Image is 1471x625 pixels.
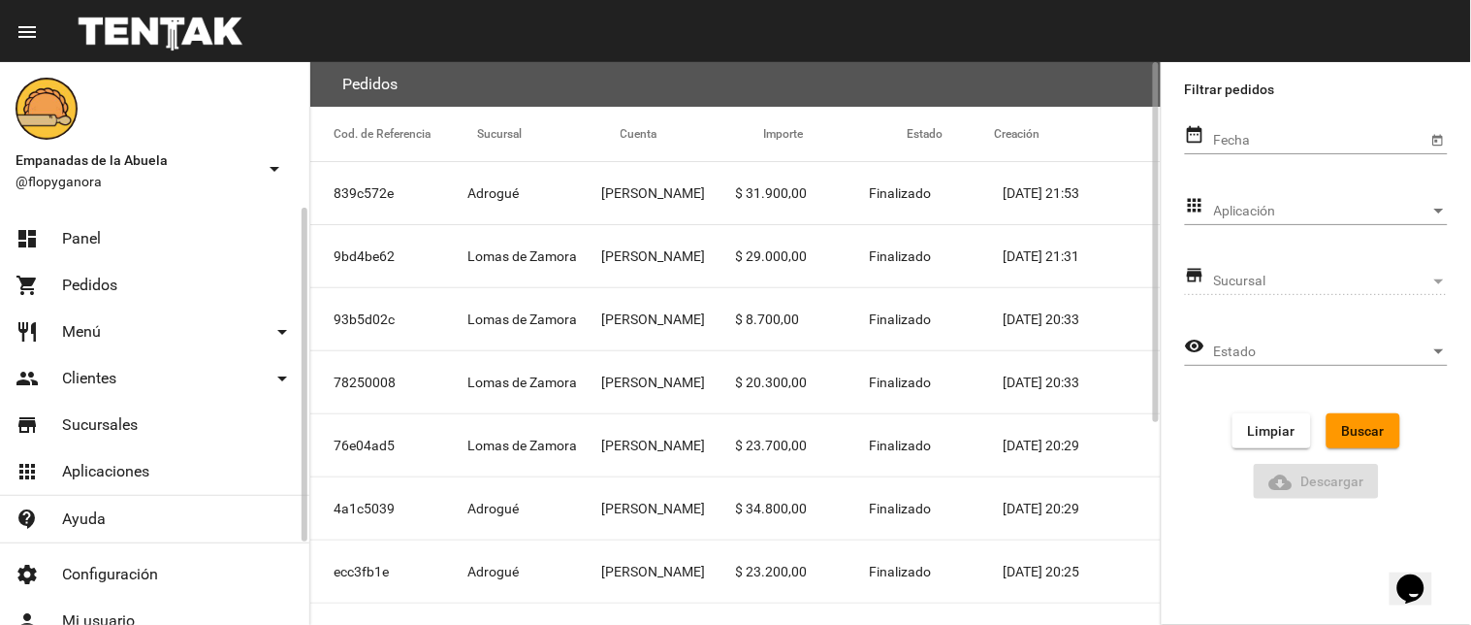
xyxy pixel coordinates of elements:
mat-cell: [DATE] 20:33 [1004,351,1161,413]
mat-icon: shopping_cart [16,274,39,297]
span: Descargar [1269,474,1364,489]
span: Adrogué [467,499,519,518]
mat-cell: [DATE] 21:31 [1004,225,1161,287]
mat-icon: store [1185,264,1205,287]
mat-icon: menu [16,20,39,44]
img: f0136945-ed32-4f7c-91e3-a375bc4bb2c5.png [16,78,78,140]
mat-cell: [DATE] 20:29 [1004,414,1161,477]
mat-icon: Descargar Reporte [1269,471,1293,494]
mat-icon: store [16,413,39,437]
mat-icon: people [16,367,39,390]
mat-icon: visibility [1185,335,1205,358]
mat-icon: restaurant [16,320,39,344]
span: Adrogué [467,183,519,203]
flou-section-header: Pedidos [310,62,1161,107]
span: Finalizado [870,436,932,455]
span: Clientes [62,369,116,388]
span: Sucursales [62,415,138,435]
span: Finalizado [870,373,932,392]
mat-cell: [PERSON_NAME] [601,541,735,603]
span: Adrogué [467,562,519,581]
mat-select: Aplicación [1214,204,1448,219]
span: Sucursal [1214,274,1430,289]
mat-icon: apps [16,460,39,483]
span: Finalizado [870,499,932,518]
mat-cell: 76e04ad5 [310,414,467,477]
button: Buscar [1327,413,1400,448]
mat-cell: [PERSON_NAME] [601,162,735,224]
mat-cell: [PERSON_NAME] [601,351,735,413]
span: Lomas de Zamora [467,247,577,266]
mat-cell: [PERSON_NAME] [601,288,735,350]
mat-header-cell: Creación [994,107,1161,161]
span: Lomas de Zamora [467,373,577,392]
label: Filtrar pedidos [1185,78,1448,101]
mat-cell: $ 29.000,00 [736,225,870,287]
span: Empanadas de la Abuela [16,148,255,172]
mat-cell: 93b5d02c [310,288,467,350]
iframe: chat widget [1390,547,1452,606]
mat-cell: 9bd4be62 [310,225,467,287]
mat-cell: $ 23.700,00 [736,414,870,477]
mat-cell: [DATE] 21:53 [1004,162,1161,224]
mat-cell: 4a1c5039 [310,477,467,540]
mat-cell: $ 31.900,00 [736,162,870,224]
mat-header-cell: Cuenta [621,107,764,161]
mat-cell: $ 8.700,00 [736,288,870,350]
mat-header-cell: Sucursal [477,107,621,161]
mat-select: Estado [1214,345,1448,360]
input: Fecha [1214,133,1427,148]
span: Aplicaciones [62,462,149,481]
mat-cell: ecc3fb1e [310,541,467,603]
button: Limpiar [1232,413,1311,448]
mat-icon: settings [16,563,39,586]
span: @flopyganora [16,172,255,191]
mat-icon: arrow_drop_down [271,320,294,344]
span: Buscar [1342,423,1385,439]
span: Panel [62,229,101,248]
span: Finalizado [870,183,932,203]
span: Limpiar [1248,423,1295,439]
span: Lomas de Zamora [467,310,577,329]
span: Finalizado [870,310,932,329]
button: Descargar ReporteDescargar [1254,464,1380,499]
mat-icon: arrow_drop_down [263,157,286,181]
mat-cell: [PERSON_NAME] [601,477,735,540]
mat-icon: date_range [1185,123,1205,147]
mat-select: Sucursal [1214,274,1448,289]
mat-header-cell: Importe [763,107,907,161]
mat-header-cell: Cod. de Referencia [310,107,477,161]
span: Finalizado [870,247,932,266]
mat-header-cell: Estado [907,107,994,161]
mat-cell: [PERSON_NAME] [601,225,735,287]
mat-cell: [PERSON_NAME] [601,414,735,477]
mat-icon: arrow_drop_down [271,367,294,390]
mat-icon: apps [1185,194,1205,217]
mat-cell: $ 34.800,00 [736,477,870,540]
mat-icon: contact_support [16,508,39,531]
mat-cell: [DATE] 20:33 [1004,288,1161,350]
mat-icon: dashboard [16,227,39,250]
span: Menú [62,322,101,342]
mat-cell: [DATE] 20:29 [1004,477,1161,540]
span: Aplicación [1214,204,1430,219]
span: Finalizado [870,562,932,581]
mat-cell: $ 23.200,00 [736,541,870,603]
span: Pedidos [62,276,117,295]
span: Estado [1214,345,1430,360]
h3: Pedidos [342,71,398,98]
span: Lomas de Zamora [467,436,577,455]
span: Configuración [62,565,158,584]
button: Open calendar [1427,129,1448,149]
mat-cell: $ 20.300,00 [736,351,870,413]
mat-cell: 839c572e [310,162,467,224]
mat-cell: [DATE] 20:25 [1004,541,1161,603]
mat-cell: 78250008 [310,351,467,413]
span: Ayuda [62,510,106,529]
